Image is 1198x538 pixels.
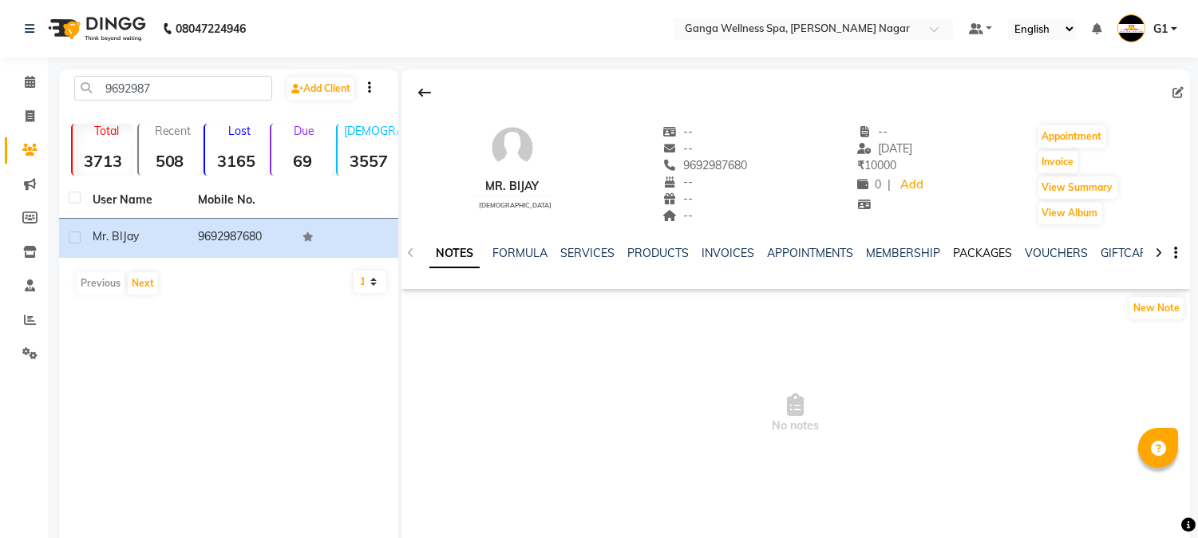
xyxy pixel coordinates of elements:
p: Total [79,124,134,138]
a: Add [897,174,925,196]
strong: 69 [271,151,333,171]
span: 10000 [857,158,896,172]
td: 9692987680 [188,219,294,258]
strong: 3713 [73,151,134,171]
th: Mobile No. [188,182,294,219]
a: FORMULA [492,246,548,260]
a: SERVICES [560,246,615,260]
a: PACKAGES [953,246,1012,260]
a: MEMBERSHIP [866,246,940,260]
span: 0 [857,177,881,192]
span: ₹ [857,158,864,172]
a: Add Client [287,77,354,100]
span: 9692987680 [662,158,747,172]
strong: 508 [139,151,200,171]
button: New Note [1129,297,1184,319]
a: PRODUCTS [627,246,689,260]
a: GIFTCARDS [1101,246,1163,260]
strong: 3165 [205,151,267,171]
a: INVOICES [702,246,754,260]
a: VOUCHERS [1025,246,1088,260]
span: [DEMOGRAPHIC_DATA] [479,201,552,209]
a: NOTES [429,239,480,268]
span: | [888,176,891,193]
button: View Album [1038,202,1102,224]
span: No notes [401,334,1190,493]
input: Search by Name/Mobile/Email/Code [74,76,272,101]
span: Mr. BIJay [93,229,139,243]
b: 08047224946 [176,6,246,51]
p: Lost [212,124,267,138]
button: View Summary [1038,176,1117,199]
span: -- [662,125,693,139]
span: [DATE] [857,141,912,156]
span: -- [662,141,693,156]
button: Appointment [1038,125,1106,148]
button: Next [128,272,158,295]
p: Due [275,124,333,138]
th: User Name [83,182,188,219]
span: -- [662,175,693,189]
button: Invoice [1038,151,1078,173]
span: -- [857,125,888,139]
a: APPOINTMENTS [767,246,853,260]
img: avatar [488,124,536,172]
p: Recent [145,124,200,138]
img: logo [41,6,150,51]
span: -- [662,192,693,206]
div: Back to Client [408,77,441,108]
img: G1 [1117,14,1145,42]
span: -- [662,208,693,223]
span: G1 [1153,21,1168,38]
p: [DEMOGRAPHIC_DATA] [344,124,399,138]
div: Mr. BIJay [472,178,552,195]
strong: 3557 [338,151,399,171]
